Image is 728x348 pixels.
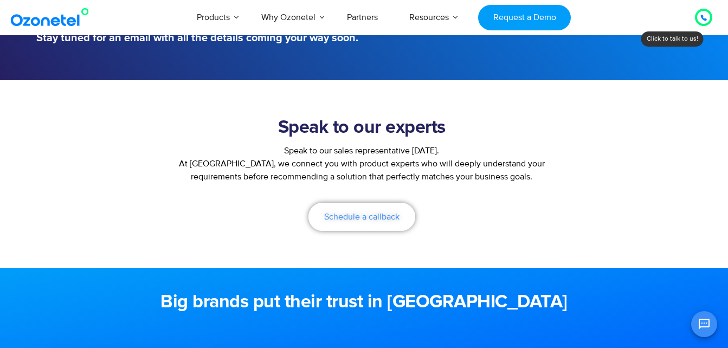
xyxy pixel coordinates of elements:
[324,212,400,221] span: Schedule a callback
[36,292,692,313] h2: Big brands put their trust in [GEOGRAPHIC_DATA]
[170,117,555,139] h2: Speak to our experts
[36,33,359,43] h5: Stay tuned for an email with all the details coming your way soon.
[308,203,415,231] a: Schedule a callback
[170,144,555,157] div: Speak to our sales representative [DATE].
[478,5,571,30] a: Request a Demo
[691,311,717,337] button: Open chat
[170,157,555,183] p: At [GEOGRAPHIC_DATA], we connect you with product experts who will deeply understand your require...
